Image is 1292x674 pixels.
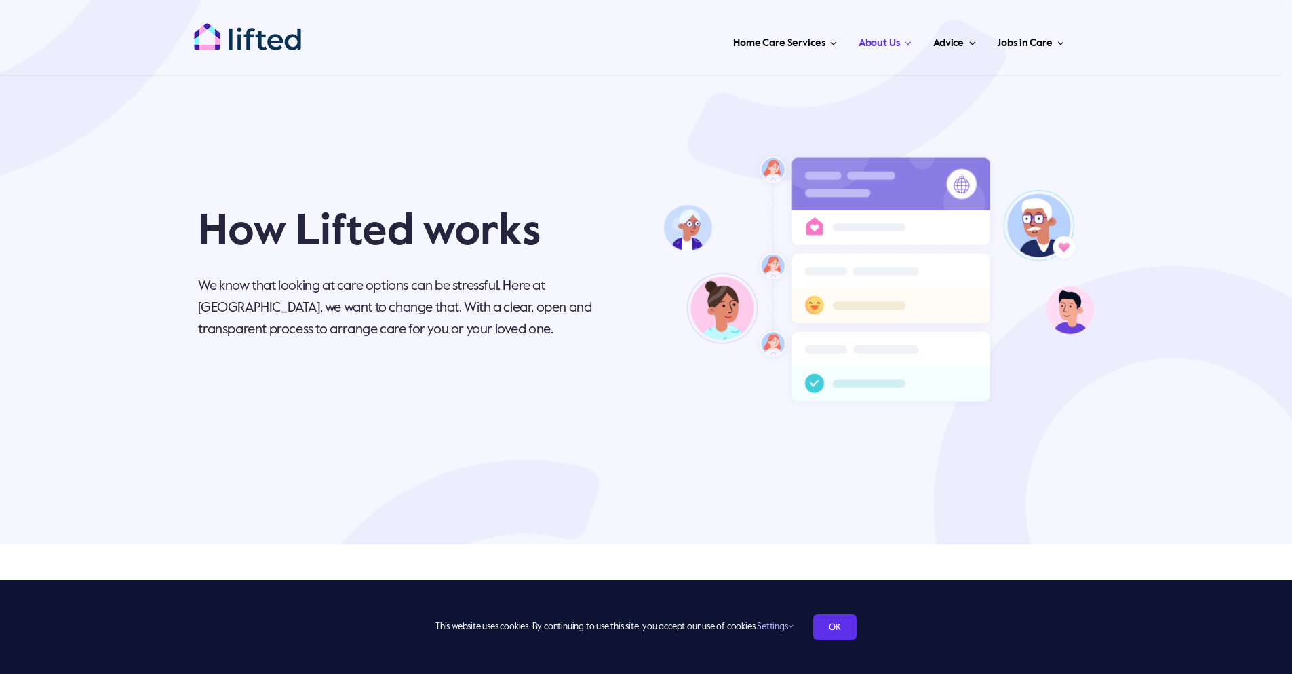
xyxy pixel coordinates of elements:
span: About Us [859,33,900,54]
span: This website uses cookies. By continuing to use this site, you accept our use of cookies. [435,616,793,638]
span: Home Care Services [733,33,825,54]
span: Advice [933,33,964,54]
span: Jobs in Care [997,33,1052,54]
nav: Main Menu [345,20,1068,61]
a: Settings [757,622,793,631]
a: OK [813,614,857,640]
h1: How Lifted works [198,205,608,259]
a: Jobs in Care [993,20,1068,61]
img: HIW_How it works page_Care Begins [664,109,1094,449]
a: Advice [929,20,979,61]
a: Home Care Services [729,20,841,61]
span: We know that looking at care options can be stressful. Here at [GEOGRAPHIC_DATA], we want to chan... [198,280,591,337]
a: lifted-logo [193,22,302,36]
a: About Us [855,20,916,61]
